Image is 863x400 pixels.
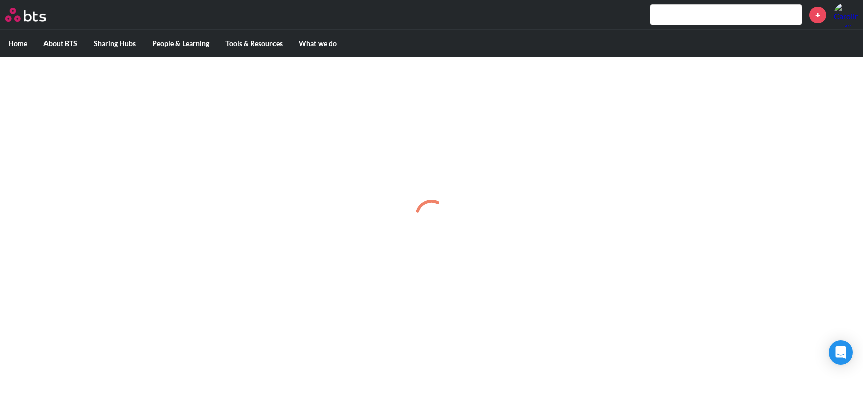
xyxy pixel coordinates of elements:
[5,8,46,22] img: BTS Logo
[85,30,144,57] label: Sharing Hubs
[217,30,291,57] label: Tools & Resources
[829,340,853,365] div: Open Intercom Messenger
[291,30,345,57] label: What we do
[834,3,858,27] a: Profile
[5,8,65,22] a: Go home
[144,30,217,57] label: People & Learning
[35,30,85,57] label: About BTS
[809,7,826,23] a: +
[834,3,858,27] img: Carolina Sevilla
